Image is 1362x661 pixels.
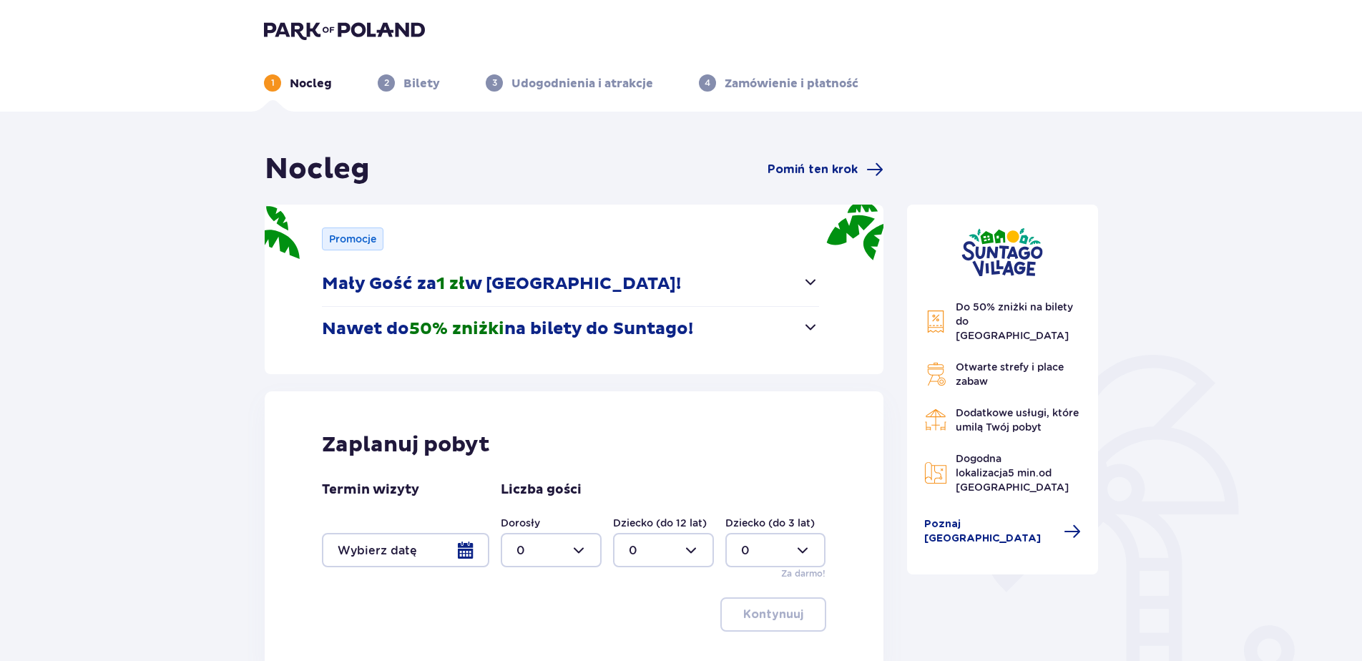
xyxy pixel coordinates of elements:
[511,76,653,92] p: Udogodnienia i atrakcje
[329,232,376,246] p: Promocje
[613,516,707,530] label: Dziecko (do 12 lat)
[781,567,825,580] p: Za darmo!
[924,517,1082,546] a: Poznaj [GEOGRAPHIC_DATA]
[271,77,275,89] p: 1
[725,516,815,530] label: Dziecko (do 3 lat)
[1008,467,1039,479] span: 5 min.
[924,363,947,386] img: Grill Icon
[322,262,819,306] button: Mały Gość za1 złw [GEOGRAPHIC_DATA]!
[501,481,582,499] p: Liczba gości
[956,453,1069,493] span: Dogodna lokalizacja od [GEOGRAPHIC_DATA]
[264,74,332,92] div: 1Nocleg
[322,307,819,351] button: Nawet do50% zniżkina bilety do Suntago!
[501,516,540,530] label: Dorosły
[409,318,504,340] span: 50% zniżki
[956,407,1079,433] span: Dodatkowe usługi, które umilą Twój pobyt
[492,77,497,89] p: 3
[768,161,883,178] a: Pomiń ten krok
[384,77,389,89] p: 2
[924,517,1056,546] span: Poznaj [GEOGRAPHIC_DATA]
[486,74,653,92] div: 3Udogodnienia i atrakcje
[322,431,490,459] p: Zaplanuj pobyt
[322,481,419,499] p: Termin wizyty
[322,273,681,295] p: Mały Gość za w [GEOGRAPHIC_DATA]!
[961,227,1043,277] img: Suntago Village
[768,162,858,177] span: Pomiń ten krok
[956,301,1073,341] span: Do 50% zniżki na bilety do [GEOGRAPHIC_DATA]
[924,408,947,431] img: Restaurant Icon
[924,461,947,484] img: Map Icon
[290,76,332,92] p: Nocleg
[924,310,947,333] img: Discount Icon
[720,597,826,632] button: Kontynuuj
[322,318,693,340] p: Nawet do na bilety do Suntago!
[378,74,440,92] div: 2Bilety
[705,77,710,89] p: 4
[956,361,1064,387] span: Otwarte strefy i place zabaw
[743,607,803,622] p: Kontynuuj
[265,152,370,187] h1: Nocleg
[699,74,858,92] div: 4Zamówienie i płatność
[403,76,440,92] p: Bilety
[436,273,465,295] span: 1 zł
[725,76,858,92] p: Zamówienie i płatność
[264,20,425,40] img: Park of Poland logo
